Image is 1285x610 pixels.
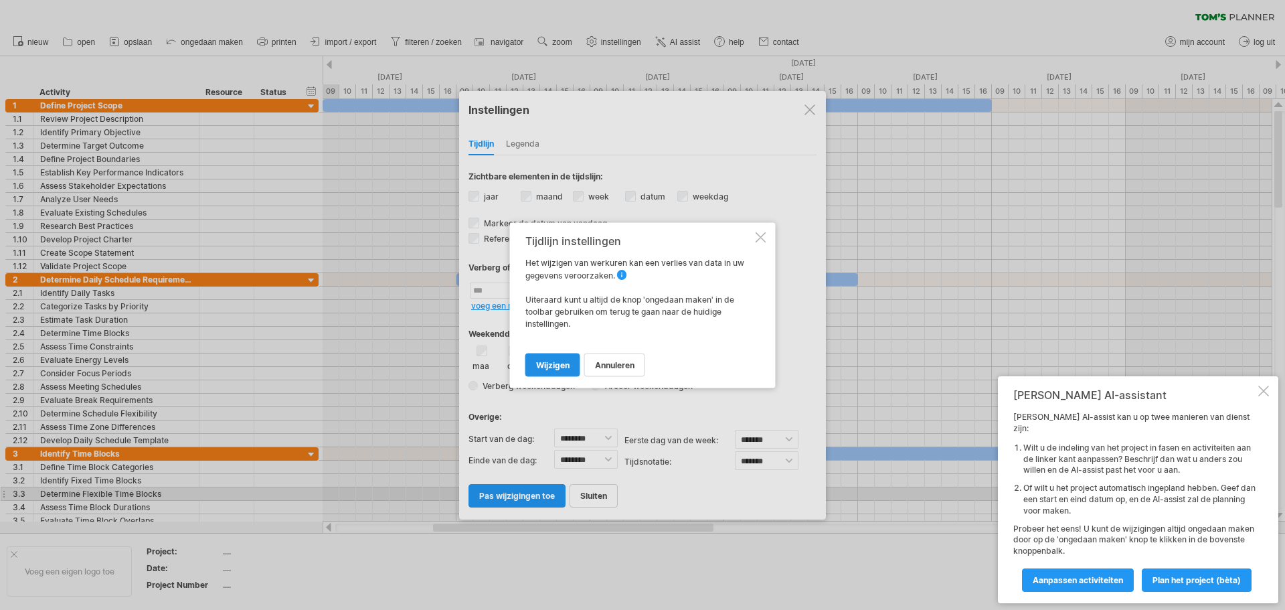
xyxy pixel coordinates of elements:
span: annuleren [595,360,634,370]
div: Het wijzigen van werkuren kan een verlies van data in uw gegevens veroorzaken. Uiteraard kunt u a... [525,234,753,376]
div: tijdlijn instellingen [525,234,753,246]
a: Aanpassen activiteiten [1022,568,1134,592]
span: wijzigen [536,360,570,370]
a: annuleren [584,353,645,376]
span: Aanpassen activiteiten [1033,575,1123,585]
a: Plan het project (bèta) [1142,568,1252,592]
a: wijzigen [525,353,580,376]
div: [PERSON_NAME] AI-assistant [1013,388,1256,402]
div: [PERSON_NAME] AI-assist kan u op twee manieren van dienst zijn: Probeer het eens! U kunt de wijzi... [1013,412,1256,591]
span: Plan het project (bèta) [1152,575,1241,585]
li: Of wilt u het project automatisch ingepland hebben. Geef dan een start en eind datum op, en de AI... [1023,483,1256,516]
li: Wilt u de indeling van het project in fasen en activiteiten aan de linker kant aanpassen? Beschri... [1023,443,1256,476]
